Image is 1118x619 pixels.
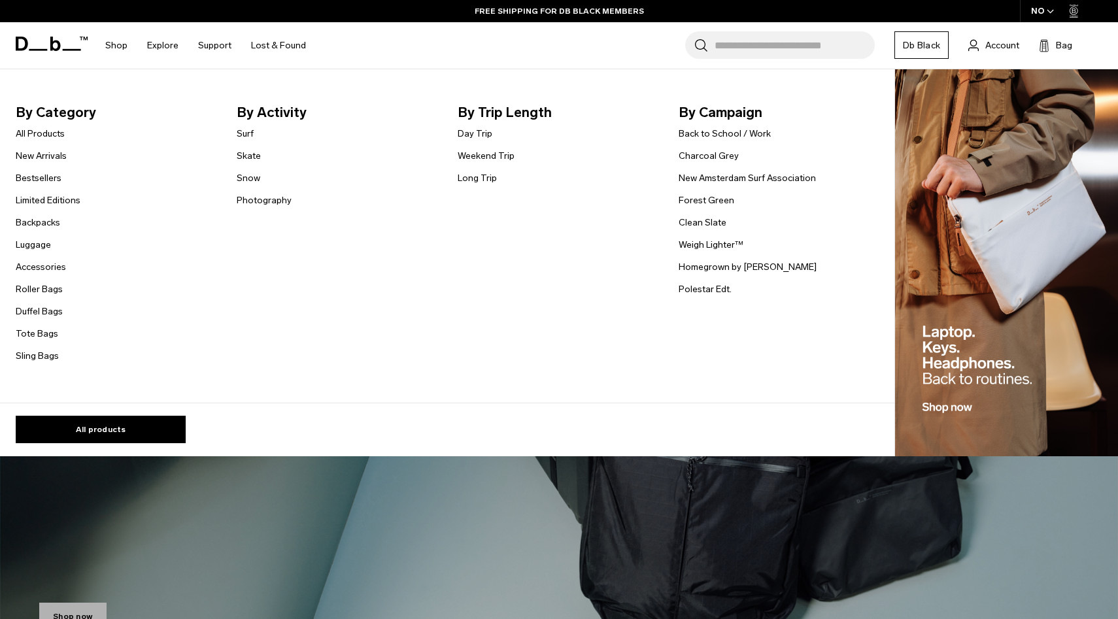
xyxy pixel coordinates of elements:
[105,22,127,69] a: Shop
[679,193,734,207] a: Forest Green
[198,22,231,69] a: Support
[237,171,260,185] a: Snow
[679,260,817,274] a: Homegrown by [PERSON_NAME]
[16,305,63,318] a: Duffel Bags
[16,282,63,296] a: Roller Bags
[16,149,67,163] a: New Arrivals
[237,149,261,163] a: Skate
[894,31,949,59] a: Db Black
[16,102,216,123] span: By Category
[16,193,80,207] a: Limited Editions
[16,127,65,141] a: All Products
[679,238,743,252] a: Weigh Lighter™
[16,327,58,341] a: Tote Bags
[16,238,51,252] a: Luggage
[458,127,492,141] a: Day Trip
[1039,37,1072,53] button: Bag
[679,127,771,141] a: Back to School / Work
[679,216,726,229] a: Clean Slate
[147,22,178,69] a: Explore
[16,216,60,229] a: Backpacks
[16,349,59,363] a: Sling Bags
[251,22,306,69] a: Lost & Found
[95,22,316,69] nav: Main Navigation
[237,193,292,207] a: Photography
[237,102,437,123] span: By Activity
[475,5,644,17] a: FREE SHIPPING FOR DB BLACK MEMBERS
[679,282,732,296] a: Polestar Edt.
[985,39,1019,52] span: Account
[1056,39,1072,52] span: Bag
[16,260,66,274] a: Accessories
[679,102,879,123] span: By Campaign
[679,149,739,163] a: Charcoal Grey
[458,149,515,163] a: Weekend Trip
[679,171,816,185] a: New Amsterdam Surf Association
[895,69,1118,457] img: Db
[968,37,1019,53] a: Account
[458,102,658,123] span: By Trip Length
[16,171,61,185] a: Bestsellers
[458,171,497,185] a: Long Trip
[237,127,254,141] a: Surf
[16,416,186,443] a: All products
